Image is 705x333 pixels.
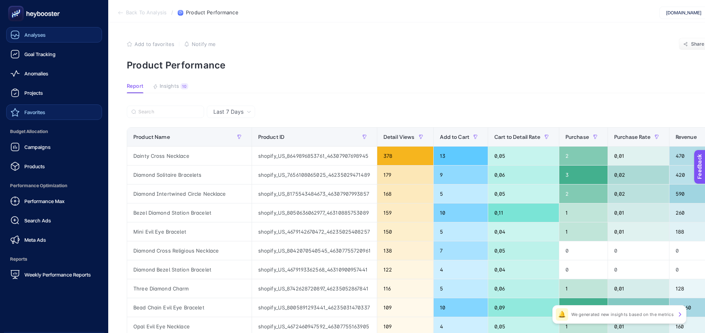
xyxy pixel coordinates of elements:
div: Diamond Bezel Station Bracelet [127,260,252,279]
div: 0 [559,260,608,279]
div: shopify_US_8175543484673_46307907993857 [252,184,377,203]
div: shopify_US_7656108065025_46235029471489 [252,166,377,184]
span: Budget Allocation [6,124,102,139]
span: Weekly Performance Reports [24,272,91,278]
a: Meta Ads [6,232,102,248]
div: 2 [559,147,608,165]
div: 0,04 [488,260,559,279]
span: Performance Optimization [6,178,102,193]
span: Detail Views [383,134,415,140]
span: Analyses [24,32,46,38]
div: 0,06 [488,279,559,298]
div: Three Diamond Charm [127,279,252,298]
div: shopify_US_8742628720897_46235052867841 [252,279,377,298]
div: Diamond Intertwined Circle Necklace [127,184,252,203]
span: Add to favorites [135,41,174,47]
span: Report [127,83,143,89]
div: Bezel Diamond Station Bracelet [127,203,252,222]
div: 4 [434,260,488,279]
div: 0,02 [608,184,669,203]
div: 378 [377,147,433,165]
span: Performance Max [24,198,65,204]
div: 0 [559,241,608,260]
div: 10 [181,83,188,89]
button: Add to favorites [127,41,174,47]
div: 5 [434,279,488,298]
div: 150 [377,222,433,241]
span: Share [691,41,705,47]
div: shopify_US_4679193362568_46310900957441 [252,260,377,279]
div: 🔔 [556,308,568,321]
a: Performance Max [6,193,102,209]
div: 0,02 [608,166,669,184]
span: Purchase Rate [614,134,651,140]
div: 0,01 [608,222,669,241]
div: 168 [377,184,433,203]
div: 0,06 [488,166,559,184]
span: Product Performance [186,10,238,16]
div: 10 [434,298,488,317]
input: Search [138,109,199,115]
span: / [171,9,173,15]
div: 7 [434,241,488,260]
span: Campaigns [24,144,51,150]
div: 0,01 [608,203,669,222]
span: Meta Ads [24,237,46,243]
span: Insights [160,83,179,89]
div: 3 [559,298,608,317]
a: Anomalies [6,66,102,81]
div: 0,04 [488,222,559,241]
span: Notify me [192,41,216,47]
div: Diamond Cross Religious Necklace [127,241,252,260]
span: Goal Tracking [24,51,56,57]
span: Purchase [565,134,589,140]
div: shopify_US_8649896853761_46307907698945 [252,147,377,165]
div: 116 [377,279,433,298]
a: Analyses [6,27,102,43]
div: 159 [377,203,433,222]
div: 0,01 [608,279,669,298]
div: 109 [377,298,433,317]
div: 0,05 [488,147,559,165]
a: Projects [6,85,102,101]
div: 0,09 [488,298,559,317]
span: Back To Analysis [126,10,167,16]
div: shopify_US_8050636062977_46310885753089 [252,203,377,222]
div: Mini Evil Eye Bracelet [127,222,252,241]
div: Dainty Cross Necklace [127,147,252,165]
div: 0 [608,241,669,260]
p: We generated new insights based on the metrics [571,311,674,318]
a: Favorites [6,104,102,120]
span: Projects [24,90,43,96]
a: Weekly Performance Reports [6,267,102,282]
a: Campaigns [6,139,102,155]
div: 122 [377,260,433,279]
div: 179 [377,166,433,184]
span: Favorites [24,109,45,115]
span: Add to Cart [440,134,470,140]
div: 2 [559,184,608,203]
span: Feedback [5,2,29,9]
span: Product Name [133,134,170,140]
div: 0,05 [488,241,559,260]
div: 5 [434,222,488,241]
div: 138 [377,241,433,260]
span: Last 7 Days [213,108,244,116]
div: 5 [434,184,488,203]
div: shopify_US_8042070540545_46307755720961 [252,241,377,260]
a: Products [6,159,102,174]
div: shopify_US_8005891293441_46235031470337 [252,298,377,317]
span: Reports [6,251,102,267]
div: 10 [434,203,488,222]
span: Search Ads [24,217,51,224]
div: 0 [608,260,669,279]
span: Cart to Detail Rate [494,134,540,140]
div: 1 [559,222,608,241]
div: Bead Chain Evil Eye Bracelet [127,298,252,317]
div: 9 [434,166,488,184]
span: Revenue [676,134,697,140]
div: 0,11 [488,203,559,222]
div: 1 [559,203,608,222]
div: 3 [559,166,608,184]
div: shopify_US_4679142670472_46235025408257 [252,222,377,241]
